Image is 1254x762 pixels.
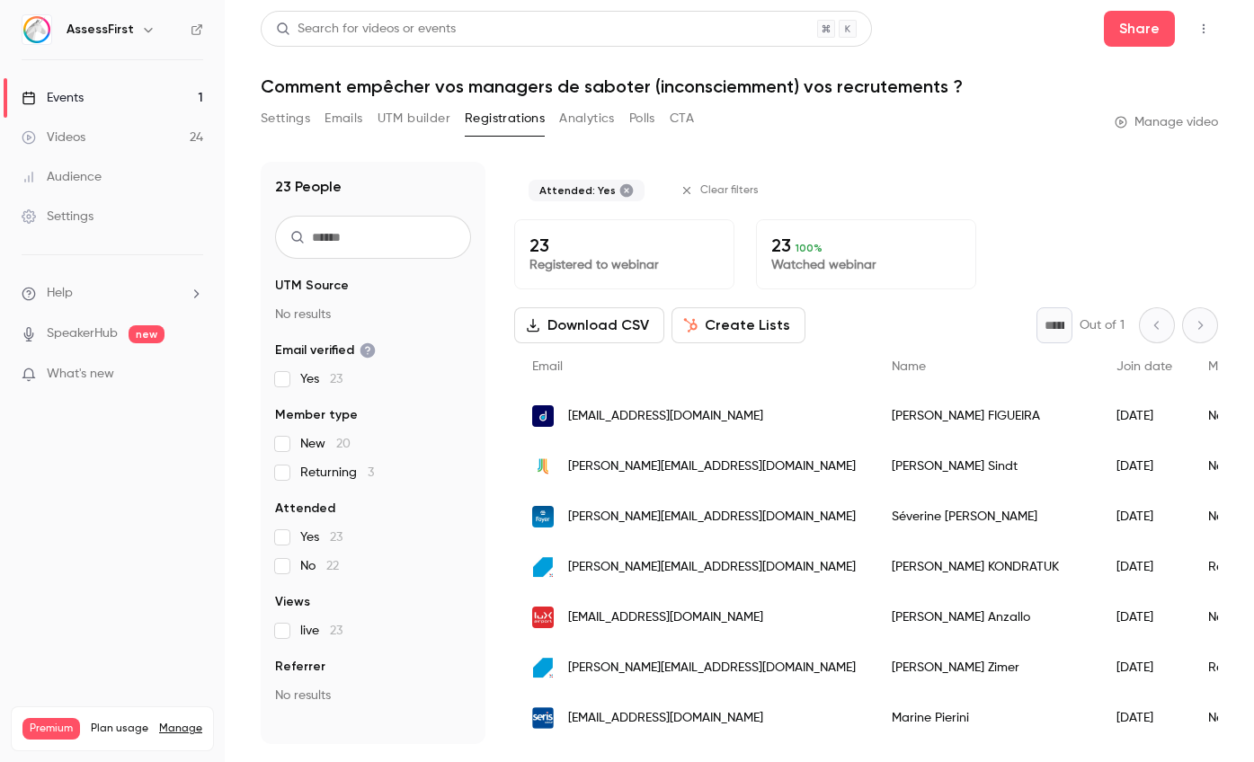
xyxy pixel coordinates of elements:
div: Search for videos or events [276,20,456,39]
span: 23 [330,531,342,544]
a: Manage [159,722,202,736]
img: luxinnovation.lu [532,556,554,578]
span: Premium [22,718,80,740]
span: Attended: Yes [539,183,616,198]
p: 23 [771,235,961,256]
button: Analytics [559,104,615,133]
p: Out of 1 [1080,316,1125,334]
span: Plan usage [91,722,148,736]
div: Marine Pierini [874,693,1098,743]
span: Yes [300,370,342,388]
span: Referrer [275,658,325,676]
div: [PERSON_NAME] Anzallo [874,592,1098,642]
button: Remove "Did attend" from selected filters [619,183,634,198]
img: seris-group.lu [532,707,554,729]
span: [EMAIL_ADDRESS][DOMAIN_NAME] [568,407,763,426]
div: Séverine [PERSON_NAME] [874,492,1098,542]
button: Create Lists [671,307,805,343]
span: Member type [275,406,358,424]
button: Settings [261,104,310,133]
span: [EMAIL_ADDRESS][DOMAIN_NAME] [568,709,763,728]
img: kraizbierg.lu [532,456,554,477]
span: Returning [300,464,374,482]
button: CTA [670,104,694,133]
img: lux-airport.lu [532,607,554,628]
button: Registrations [465,104,545,133]
img: AssessFirst [22,15,51,44]
span: Attended [275,500,335,518]
span: 22 [326,560,339,572]
span: 20 [336,438,351,450]
div: Audience [22,168,102,186]
p: No results [275,306,471,323]
span: [PERSON_NAME][EMAIL_ADDRESS][DOMAIN_NAME] [568,659,856,678]
div: Events [22,89,84,107]
h1: Comment empêcher vos managers de saboter (inconsciemment) vos recrutements ? [261,75,1218,97]
div: [PERSON_NAME] KONDRATUK [874,542,1098,592]
button: Polls [629,104,655,133]
span: What's new [47,365,114,384]
div: [PERSON_NAME] Sindt [874,441,1098,492]
p: No results [275,687,471,704]
button: Emails [325,104,362,133]
span: Yes [300,528,342,546]
img: luxinnovation.lu [532,657,554,678]
span: [PERSON_NAME][EMAIL_ADDRESS][DOMAIN_NAME] [568,457,856,476]
div: Settings [22,208,93,226]
span: Join date [1116,360,1172,373]
div: [DATE] [1098,592,1190,642]
span: Help [47,284,73,303]
span: UTM Source [275,277,349,295]
div: [DATE] [1098,492,1190,542]
div: [DATE] [1098,693,1190,743]
span: 100 % [796,242,823,254]
span: new [129,325,165,343]
span: No [300,557,339,575]
img: skeeled.com [532,405,554,427]
span: 23 [330,373,342,385]
div: [DATE] [1098,441,1190,492]
div: [PERSON_NAME] Zimer [874,642,1098,693]
button: UTM builder [378,104,450,133]
span: 3 [368,466,374,479]
span: Views [275,593,310,611]
div: [PERSON_NAME] FIGUEIRA [874,391,1098,441]
span: Email verified [275,341,376,359]
span: [PERSON_NAME][EMAIL_ADDRESS][DOMAIN_NAME] [568,508,856,527]
span: [EMAIL_ADDRESS][DOMAIN_NAME] [568,608,763,627]
section: facet-groups [275,277,471,704]
h6: AssessFirst [67,21,134,39]
p: Watched webinar [771,256,961,274]
h1: 23 People [275,176,342,198]
a: SpeakerHub [47,324,118,343]
span: Name [892,360,926,373]
li: help-dropdown-opener [22,284,203,303]
span: live [300,622,342,640]
div: [DATE] [1098,391,1190,441]
div: [DATE] [1098,542,1190,592]
span: New [300,435,351,453]
span: 23 [330,625,342,637]
button: Share [1104,11,1175,47]
span: [PERSON_NAME][EMAIL_ADDRESS][DOMAIN_NAME] [568,558,856,577]
img: foyer.lu [532,506,554,527]
a: Manage video [1115,113,1218,131]
p: Registered to webinar [529,256,719,274]
div: Videos [22,128,85,146]
button: Download CSV [514,307,664,343]
div: [DATE] [1098,642,1190,693]
button: Clear filters [673,176,769,205]
span: Clear filters [700,183,759,198]
span: Email [532,360,563,373]
p: 23 [529,235,719,256]
iframe: Noticeable Trigger [182,367,203,383]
